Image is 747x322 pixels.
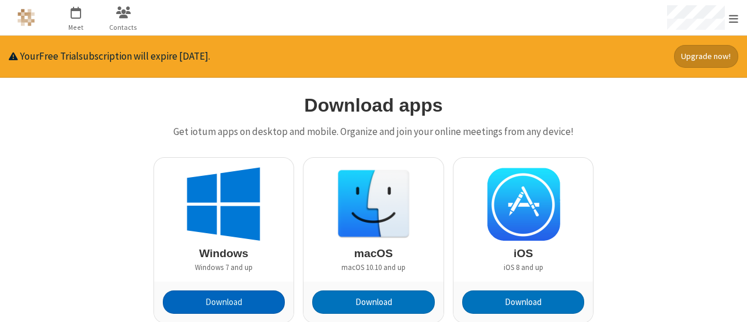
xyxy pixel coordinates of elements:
[54,22,98,33] span: Meet
[153,124,594,140] p: Get iotum apps on desktop and mobile. Organize and join your online meetings from any device!
[18,9,35,26] img: iotum
[462,247,585,259] h4: iOS
[163,290,285,314] button: Download
[462,262,585,273] p: iOS 8 and up
[336,167,411,241] img: [object Object]
[718,292,738,314] iframe: Chat
[186,167,261,241] img: [object Object]
[674,45,739,68] button: Upgrade now!
[163,262,285,273] p: Windows 7 and up
[312,247,435,259] h4: macOS
[20,50,210,63] span: Your Free Trial subscription will expire [DATE].
[462,290,585,314] button: Download
[312,290,435,314] button: Download
[163,247,285,259] h4: Windows
[153,95,594,116] h2: Download apps
[102,22,145,33] span: Contacts
[486,167,561,241] img: [object Object]
[312,262,435,273] p: macOS 10.10 and up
